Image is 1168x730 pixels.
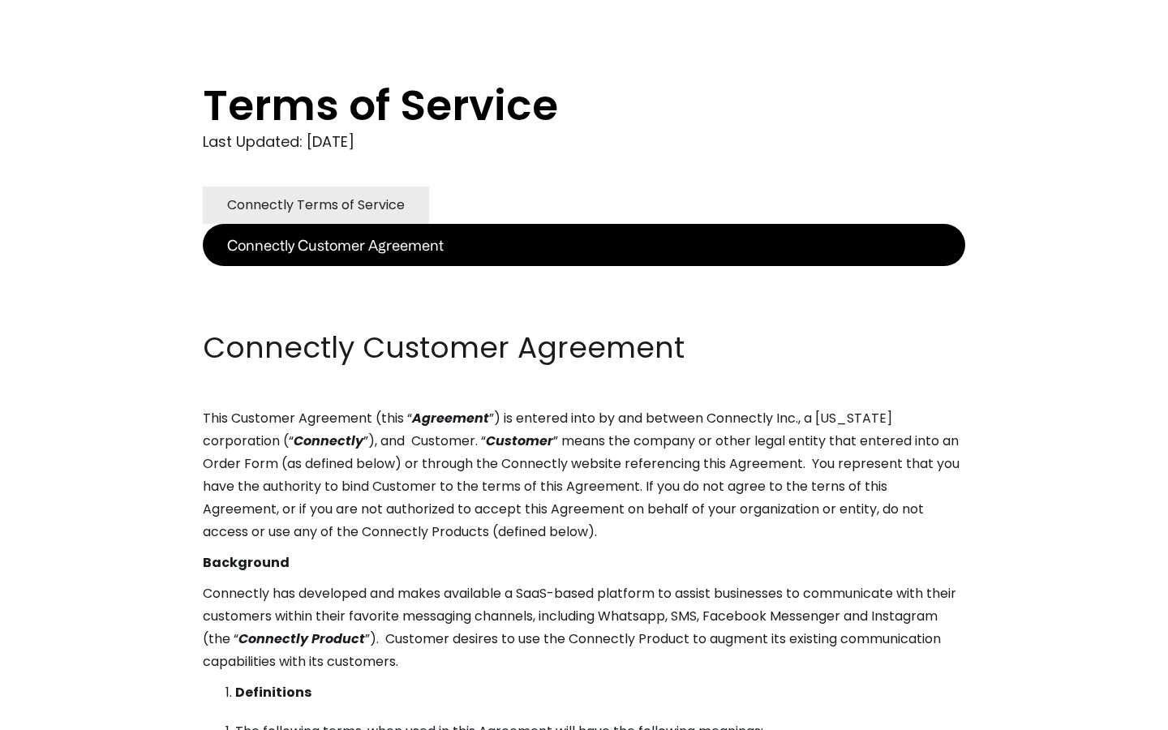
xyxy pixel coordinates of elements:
[203,553,290,572] strong: Background
[16,700,97,724] aside: Language selected: English
[203,130,965,154] div: Last Updated: [DATE]
[203,297,965,320] p: ‍
[32,702,97,724] ul: Language list
[235,683,311,702] strong: Definitions
[203,407,965,543] p: This Customer Agreement (this “ ”) is entered into by and between Connectly Inc., a [US_STATE] co...
[294,432,363,450] em: Connectly
[203,266,965,289] p: ‍
[203,328,965,368] h2: Connectly Customer Agreement
[203,81,900,130] h1: Terms of Service
[412,409,489,427] em: Agreement
[227,234,444,256] div: Connectly Customer Agreement
[486,432,553,450] em: Customer
[203,582,965,673] p: Connectly has developed and makes available a SaaS-based platform to assist businesses to communi...
[227,194,405,217] div: Connectly Terms of Service
[238,629,365,648] em: Connectly Product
